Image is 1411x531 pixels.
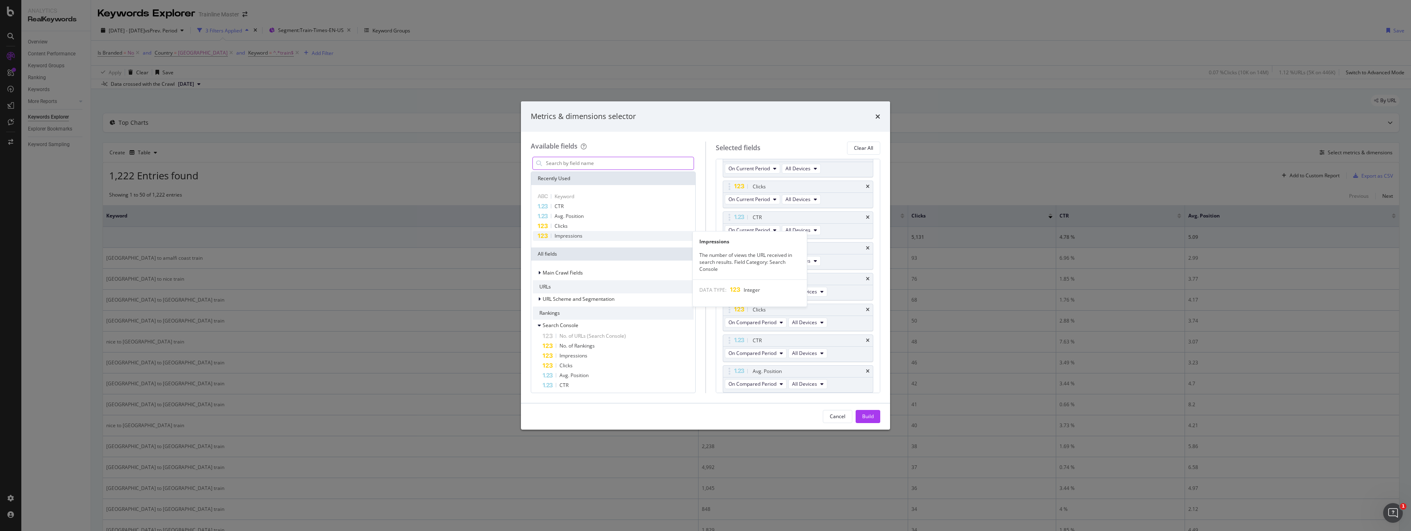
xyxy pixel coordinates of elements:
[744,286,760,293] span: Integer
[856,410,880,423] button: Build
[716,143,760,153] div: Selected fields
[699,286,726,293] span: DATA TYPE:
[753,213,762,222] div: CTR
[693,238,807,245] div: Impressions
[559,382,569,389] span: CTR
[788,348,827,358] button: All Devices
[531,111,636,122] div: Metrics & dimensions selector
[559,352,587,359] span: Impressions
[559,362,573,369] span: Clicks
[792,350,817,357] span: All Devices
[555,232,582,239] span: Impressions
[728,165,770,172] span: On Current Period
[533,307,694,320] div: Rankings
[543,295,614,302] span: URL Scheme and Segmentation
[555,222,568,229] span: Clicks
[723,304,874,331] div: ClickstimesOn Compared PeriodAll Devices
[788,287,827,297] button: All Devices
[728,380,776,387] span: On Compared Period
[830,413,845,420] div: Cancel
[723,150,874,177] div: ImpressionstimesOn Current PeriodAll Devices
[788,379,827,389] button: All Devices
[559,342,595,349] span: No. of Rankings
[782,225,821,235] button: All Devices
[823,410,852,423] button: Cancel
[725,225,780,235] button: On Current Period
[866,184,870,189] div: times
[545,157,694,169] input: Search by field name
[728,319,776,326] span: On Compared Period
[555,203,564,210] span: CTR
[866,246,870,251] div: times
[555,213,584,220] span: Avg. Position
[866,307,870,312] div: times
[531,172,695,185] div: Recently Used
[693,252,807,272] div: The number of views the URL received in search results. Field Category: Search Console
[1383,503,1403,523] iframe: Intercom live chat
[728,227,770,233] span: On Current Period
[728,350,776,357] span: On Compared Period
[866,369,870,374] div: times
[785,165,811,172] span: All Devices
[788,318,827,327] button: All Devices
[866,277,870,282] div: times
[725,379,787,389] button: On Compared Period
[543,322,578,329] span: Search Console
[725,318,787,327] button: On Compared Period
[753,183,766,191] div: Clicks
[555,193,574,200] span: Keyword
[1400,503,1406,510] span: 1
[854,144,873,151] div: Clear All
[521,101,890,430] div: modal
[785,227,811,233] span: All Devices
[723,181,874,208] div: ClickstimesOn Current PeriodAll Devices
[753,336,762,345] div: CTR
[559,332,626,339] span: No. of URLs (Search Console)
[531,247,695,261] div: All fields
[847,142,880,155] button: Clear All
[725,164,780,174] button: On Current Period
[543,269,583,276] span: Main Crawl Fields
[725,348,787,358] button: On Compared Period
[723,365,874,393] div: Avg. PositiontimesOn Compared PeriodAll Devices
[559,372,589,379] span: Avg. Position
[723,334,874,362] div: CTRtimesOn Compared PeriodAll Devices
[723,211,874,239] div: CTRtimesOn Current PeriodAll Devices
[866,215,870,220] div: times
[792,319,817,326] span: All Devices
[533,280,694,293] div: URLs
[875,111,880,122] div: times
[782,195,821,204] button: All Devices
[753,367,782,375] div: Avg. Position
[753,306,766,314] div: Clicks
[785,196,811,203] span: All Devices
[725,195,780,204] button: On Current Period
[782,164,821,174] button: All Devices
[728,196,770,203] span: On Current Period
[866,338,870,343] div: times
[792,380,817,387] span: All Devices
[531,142,578,151] div: Available fields
[862,413,874,420] div: Build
